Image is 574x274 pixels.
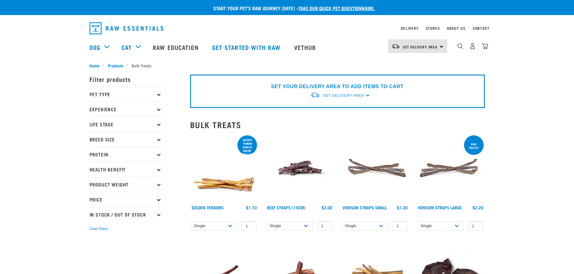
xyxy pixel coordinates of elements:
img: home-icon-1@2x.png [457,43,463,49]
a: Beef Straps (15cm) [267,206,306,208]
p: In Stock / Out Of Stock [89,207,162,222]
p: Price [89,192,162,207]
input: 1 [393,221,408,231]
h2: Bulk Treats [190,120,485,129]
img: 1293 Golden Tendons 01 [190,134,259,202]
img: user.png [469,43,476,49]
a: Dog [89,43,100,52]
div: BULK TREATS! [464,140,484,152]
a: Venison Straps Large [418,206,462,208]
a: Contact [473,27,490,29]
img: Stack of 3 Venison Straps Treats for Pets [416,134,485,202]
img: Raw Essentials Beef Straps 15cm 6 Pack [265,134,334,202]
a: About Us [447,27,465,29]
p: Experience [89,102,162,117]
p: Protein [89,147,162,162]
div: $2.20 [472,205,483,210]
p: SET YOUR DELIVERY AREA TO ADD ITEMS TO CART [271,83,403,90]
img: home-icon@2x.png [482,43,488,49]
a: Cat [121,43,132,52]
a: Home [89,62,103,69]
nav: breadcrumbs [89,62,485,69]
input: 1 [468,221,483,231]
span: Set Delivery Area [323,94,364,98]
a: Get started with Raw [206,35,288,59]
img: Venison Straps [341,134,409,202]
div: $1.20 [397,205,408,210]
a: Golden Tendons [192,206,224,208]
a: Products [105,62,126,69]
a: Vethub [288,35,324,59]
span: Home [89,62,99,69]
a: take our quick pet questionnaire. [298,7,375,9]
span: Products [108,62,123,69]
a: Stores [426,27,440,29]
p: Health Benefit [89,162,162,177]
div: Golden Tendon singles online special! [237,135,257,159]
a: Venison Straps Small [343,206,387,208]
a: Raw Education [147,35,206,59]
p: Breed Size [89,132,162,147]
p: Pet Type [89,87,162,102]
p: Filter products [89,72,162,87]
p: Product Weight [89,177,162,192]
input: 1 [242,221,257,231]
button: Clear filters [89,226,108,232]
div: $1.70 [246,205,257,210]
img: van-moving.png [392,44,400,49]
img: van-moving.png [310,92,320,98]
input: 1 [317,221,332,231]
span: Set Delivery Area [403,46,438,48]
a: Delivery [401,27,418,29]
img: Raw Essentials Logo [89,22,163,34]
nav: dropdown navigation [85,20,490,37]
div: $3.00 [322,205,332,210]
p: Life Stage [89,117,162,132]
